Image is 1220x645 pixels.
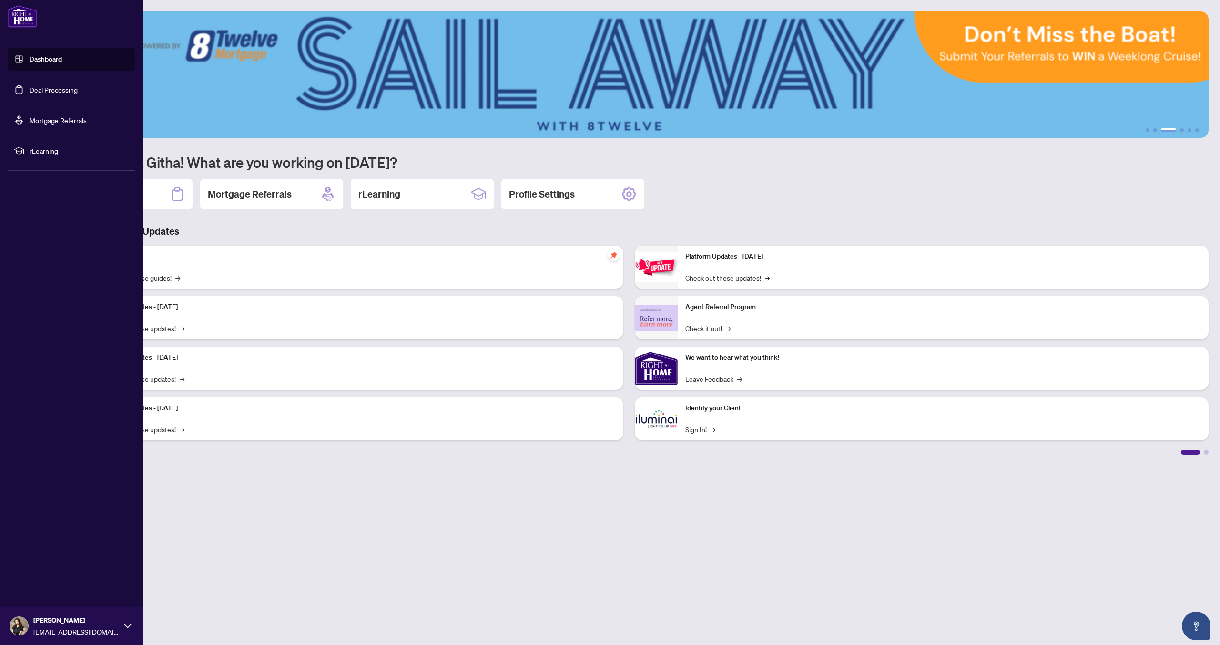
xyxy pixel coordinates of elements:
p: Platform Updates - [DATE] [100,403,616,414]
span: → [175,272,180,283]
a: Sign In!→ [685,424,715,435]
img: Platform Updates - June 23, 2025 [635,252,678,282]
p: Self-Help [100,251,616,262]
a: Check out these updates!→ [685,272,770,283]
a: Leave Feedback→ [685,374,742,384]
h2: Profile Settings [509,187,575,201]
a: Mortgage Referrals [30,116,87,125]
button: 1 [1146,128,1149,132]
span: → [765,272,770,283]
p: Platform Updates - [DATE] [685,251,1201,262]
p: Platform Updates - [DATE] [100,302,616,312]
h2: Mortgage Referrals [208,187,292,201]
img: Identify your Client [635,397,678,440]
span: [PERSON_NAME] [33,615,119,625]
img: Profile Icon [10,617,28,635]
a: Check it out!→ [685,323,731,333]
button: Open asap [1182,612,1210,640]
span: → [180,323,184,333]
button: 4 [1180,128,1184,132]
p: Agent Referral Program [685,302,1201,312]
button: 6 [1195,128,1199,132]
a: Deal Processing [30,85,78,94]
span: rLearning [30,146,129,156]
button: 3 [1161,128,1176,132]
button: 5 [1188,128,1191,132]
a: Dashboard [30,55,62,63]
span: → [180,374,184,384]
span: → [726,323,731,333]
p: We want to hear what you think! [685,353,1201,363]
button: 2 [1153,128,1157,132]
span: pushpin [608,250,620,261]
img: Agent Referral Program [635,305,678,331]
img: Slide 2 [50,11,1209,138]
span: → [711,424,715,435]
h2: rLearning [358,187,400,201]
span: [EMAIL_ADDRESS][DOMAIN_NAME] [33,626,119,637]
p: Platform Updates - [DATE] [100,353,616,363]
img: logo [8,5,37,28]
span: → [180,424,184,435]
h3: Brokerage & Industry Updates [50,225,1209,238]
p: Identify your Client [685,403,1201,414]
span: → [737,374,742,384]
img: We want to hear what you think! [635,347,678,390]
h1: Welcome back Githa! What are you working on [DATE]? [50,153,1209,171]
